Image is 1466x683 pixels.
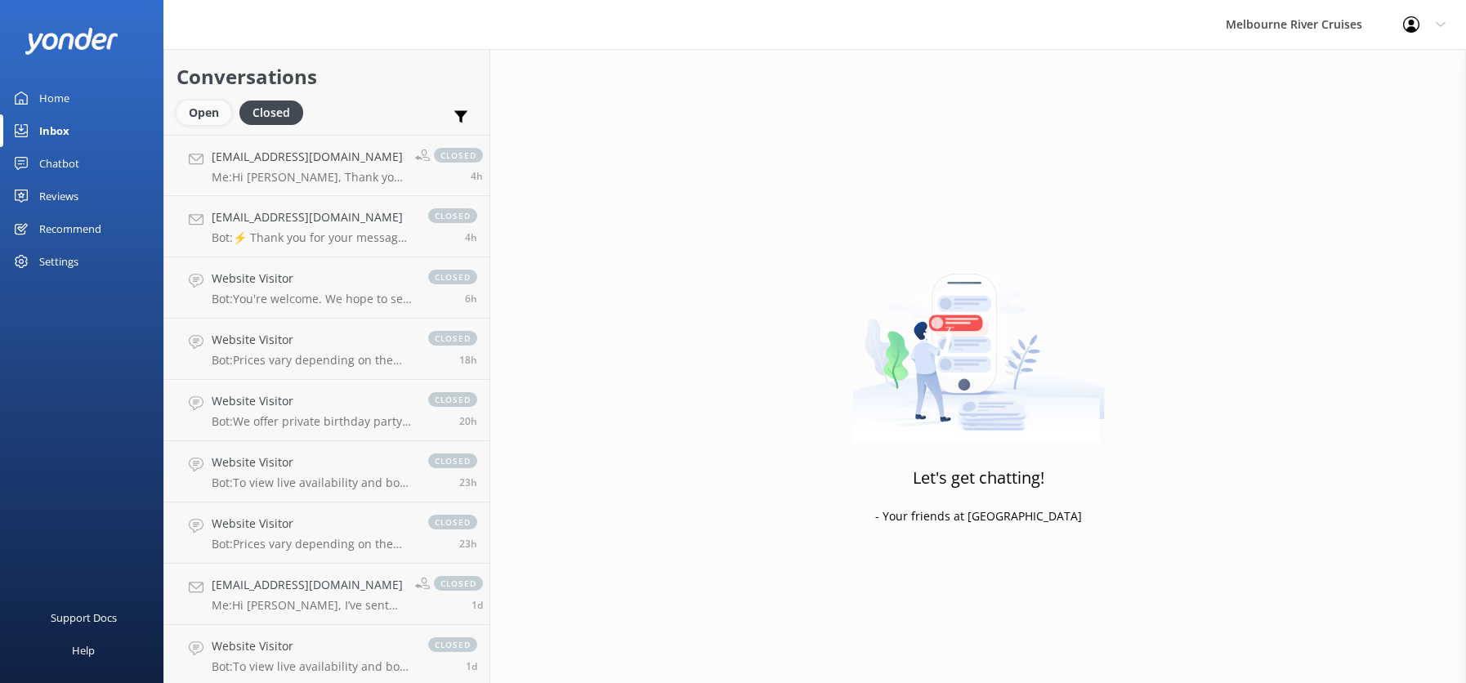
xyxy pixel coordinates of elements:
h4: Website Visitor [212,392,412,410]
a: Closed [239,103,311,121]
p: Bot: To view live availability and book your Melbourne River Cruise experience, please visit: [UR... [212,475,412,490]
a: Website VisitorBot:We offer private birthday party cruises for all ages, including 16th birthdays... [164,380,489,441]
h4: [EMAIL_ADDRESS][DOMAIN_NAME] [212,208,412,226]
div: Closed [239,100,303,125]
span: Sep 02 2025 02:33pm (UTC +10:00) Australia/Sydney [466,659,477,673]
span: Sep 02 2025 08:06pm (UTC +10:00) Australia/Sydney [459,414,477,428]
p: Bot: We offer private birthday party cruises for all ages, including 16th birthdays. Celebrate on... [212,414,412,429]
div: Chatbot [39,147,79,180]
span: Sep 03 2025 11:19am (UTC +10:00) Australia/Sydney [465,230,477,244]
h4: [EMAIL_ADDRESS][DOMAIN_NAME] [212,576,403,594]
p: Bot: Prices vary depending on the tour, season, group size, and fare type. For the most up-to-dat... [212,537,412,551]
a: [EMAIL_ADDRESS][DOMAIN_NAME]Me:Hi [PERSON_NAME], I’ve sent the information about our packages to ... [164,564,489,625]
a: Open [177,103,239,121]
span: closed [428,637,477,652]
span: Sep 02 2025 09:38pm (UTC +10:00) Australia/Sydney [459,353,477,367]
span: closed [428,208,477,223]
span: closed [428,270,477,284]
p: Bot: To view live availability and book your Melbourne River Cruise experience, please visit: [UR... [212,659,412,674]
a: Website VisitorBot:Prices vary depending on the tour, season, group size, and fare type. For the ... [164,502,489,564]
a: [EMAIL_ADDRESS][DOMAIN_NAME]Bot:⚡ Thank you for your message. Our office hours are Mon - Fri 9.30... [164,196,489,257]
p: - Your friends at [GEOGRAPHIC_DATA] [875,507,1082,525]
span: Sep 03 2025 11:26am (UTC +10:00) Australia/Sydney [471,169,483,183]
h4: Website Visitor [212,270,412,288]
p: Bot: ⚡ Thank you for your message. Our office hours are Mon - Fri 9.30am - 5pm. We'll get back to... [212,230,412,245]
div: Support Docs [51,601,117,634]
span: closed [428,453,477,468]
h3: Let's get chatting! [913,465,1044,491]
p: Bot: Prices vary depending on the tour, season, group size, and fare type. For the most up-to-dat... [212,353,412,368]
a: Website VisitorBot:To view live availability and book your Melbourne River Cruise experience, ple... [164,441,489,502]
p: Me: Hi [PERSON_NAME], Thank you for reaching to [GEOGRAPHIC_DATA]. Could you please clarify the a... [212,170,403,185]
span: closed [428,515,477,529]
span: closed [428,392,477,407]
span: Sep 02 2025 04:16pm (UTC +10:00) Australia/Sydney [459,537,477,551]
img: artwork of a man stealing a conversation from at giant smartphone [852,239,1105,444]
h4: Website Visitor [212,331,412,349]
img: yonder-white-logo.png [25,28,118,55]
span: Sep 03 2025 09:53am (UTC +10:00) Australia/Sydney [465,292,477,306]
span: closed [434,576,483,591]
div: Open [177,100,231,125]
div: Settings [39,245,78,278]
a: Website VisitorBot:You're welcome. We hope to see you at Melbourne River Cruises soon!closed6h [164,257,489,319]
p: Bot: You're welcome. We hope to see you at Melbourne River Cruises soon! [212,292,412,306]
a: [EMAIL_ADDRESS][DOMAIN_NAME]Me:Hi [PERSON_NAME], Thank you for reaching to [GEOGRAPHIC_DATA]. Cou... [164,135,489,196]
p: Me: Hi [PERSON_NAME], I’ve sent the information about our packages to your email. :) Please feel ... [212,598,403,613]
h4: Website Visitor [212,515,412,533]
h4: [EMAIL_ADDRESS][DOMAIN_NAME] [212,148,403,166]
a: Website VisitorBot:Prices vary depending on the tour, season, group size, and fare type. For the ... [164,319,489,380]
div: Home [39,82,69,114]
h4: Website Visitor [212,637,412,655]
div: Inbox [39,114,69,147]
span: Sep 02 2025 03:36pm (UTC +10:00) Australia/Sydney [472,598,483,612]
h2: Conversations [177,61,477,92]
span: closed [434,148,483,163]
h4: Website Visitor [212,453,412,471]
span: closed [428,331,477,346]
div: Reviews [39,180,78,212]
span: Sep 02 2025 05:07pm (UTC +10:00) Australia/Sydney [459,475,477,489]
div: Recommend [39,212,101,245]
div: Help [72,634,95,667]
